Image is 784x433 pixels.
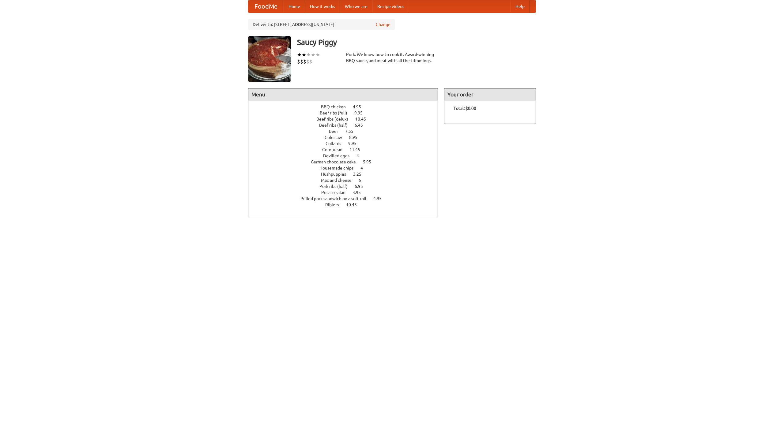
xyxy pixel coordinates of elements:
li: ★ [315,51,320,58]
a: How it works [305,0,340,13]
li: $ [297,58,300,65]
li: $ [300,58,303,65]
li: ★ [306,51,311,58]
a: Pork ribs (half) 6.95 [319,184,374,189]
span: Devilled eggs [323,153,356,158]
a: Riblets 10.45 [325,202,368,207]
span: 4 [356,153,365,158]
a: Beer 7.55 [329,129,365,134]
img: angular.jpg [248,36,291,82]
span: 4.95 [373,196,388,201]
a: Coleslaw 8.95 [325,135,369,140]
span: Riblets [325,202,345,207]
li: ★ [302,51,306,58]
span: 3.95 [352,190,367,195]
h4: Menu [248,88,438,101]
li: $ [309,58,312,65]
span: 9.95 [348,141,363,146]
span: Hushpuppies [321,172,352,177]
li: ★ [311,51,315,58]
span: Coleslaw [325,135,348,140]
span: 8.95 [349,135,364,140]
a: Cornbread 11.45 [322,147,371,152]
a: German chocolate cake 5.95 [311,159,383,164]
a: Collards 9.95 [326,141,368,146]
a: Help [511,0,530,13]
span: Mac and cheese [321,178,358,183]
span: Housemade chips [319,166,360,170]
a: Beef ribs (full) 9.95 [320,110,374,115]
li: $ [303,58,306,65]
span: Cornbread [322,147,349,152]
span: 6 [359,178,367,183]
li: ★ [297,51,302,58]
span: Beef ribs (half) [319,123,354,128]
span: 10.45 [355,117,372,121]
span: 7.55 [345,129,360,134]
a: Mac and cheese 6 [321,178,372,183]
h3: Saucy Piggy [297,36,536,48]
span: 5.95 [363,159,377,164]
a: Home [284,0,305,13]
span: Beef ribs (full) [320,110,353,115]
a: Devilled eggs 4 [323,153,370,158]
a: Potato salad 3.95 [321,190,372,195]
div: Deliver to: [STREET_ADDRESS][US_STATE] [248,19,395,30]
a: Hushpuppies 3.25 [321,172,373,177]
span: Pork ribs (half) [319,184,354,189]
a: Beef ribs (delux) 10.45 [316,117,377,121]
span: BBQ chicken [321,104,352,109]
span: 11.45 [349,147,366,152]
h4: Your order [444,88,536,101]
span: Pulled pork sandwich on a soft roll [300,196,372,201]
a: Housemade chips 4 [319,166,374,170]
span: 3.25 [353,172,367,177]
span: 6.45 [355,123,369,128]
span: German chocolate cake [311,159,362,164]
b: Total: $0.00 [454,106,476,111]
span: 4.95 [353,104,367,109]
span: Beef ribs (delux) [316,117,354,121]
a: Pulled pork sandwich on a soft roll 4.95 [300,196,393,201]
a: Recipe videos [372,0,409,13]
div: Pork. We know how to cook it. Award-winning BBQ sauce, and meat with all the trimmings. [346,51,438,64]
span: 4 [360,166,369,170]
span: 6.95 [355,184,369,189]
a: Beef ribs (half) 6.45 [319,123,374,128]
a: BBQ chicken 4.95 [321,104,372,109]
span: Beer [329,129,344,134]
span: Potato salad [321,190,352,195]
li: $ [306,58,309,65]
span: 9.95 [354,110,369,115]
span: Collards [326,141,347,146]
a: Change [376,21,390,28]
span: 10.45 [346,202,363,207]
a: FoodMe [248,0,284,13]
a: Who we are [340,0,372,13]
